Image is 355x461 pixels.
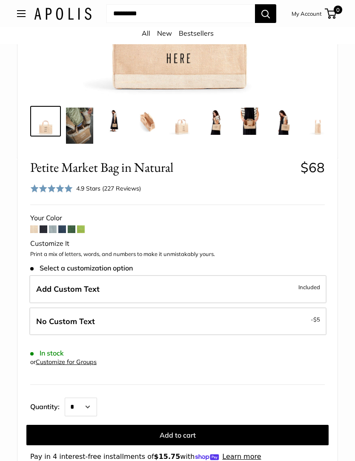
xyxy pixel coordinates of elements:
div: 4.9 Stars (227 Reviews) [30,182,141,194]
a: Petite Market Bag in Natural [269,106,299,137]
button: Search [255,4,276,23]
img: Petite Market Bag in Natural [202,108,229,135]
span: - [311,314,320,324]
img: Petite Market Bag in Natural [100,108,127,135]
img: description_Spacious inner area with room for everything. [134,108,161,135]
a: Petite Market Bag in Natural [64,106,95,145]
a: Bestsellers [179,29,214,37]
img: Petite Market Bag in Natural [236,108,263,135]
span: $5 [313,316,320,323]
a: 0 [326,9,336,19]
div: Your Color [30,212,325,225]
p: Print a mix of letters, words, and numbers to make it unmistakably yours. [30,250,325,259]
div: 4.9 Stars (227 Reviews) [76,184,141,193]
a: My Account [292,9,322,19]
a: Petite Market Bag in Natural [30,106,61,137]
a: All [142,29,150,37]
img: Petite Market Bag in Natural [168,108,195,135]
a: Customize for Groups [36,358,97,366]
img: Apolis [34,8,92,20]
span: No Custom Text [36,316,95,326]
img: Petite Market Bag in Natural [270,108,298,135]
span: In stock [30,349,64,357]
a: Petite Market Bag in Natural [235,106,265,137]
span: $68 [301,159,325,176]
a: Petite Market Bag in Natural [200,106,231,137]
label: Quantity: [30,395,65,416]
label: Add Custom Text [29,275,326,303]
span: Add Custom Text [36,284,100,294]
a: Petite Market Bag in Natural [166,106,197,137]
img: Petite Market Bag in Natural [32,108,59,135]
label: Leave Blank [29,307,326,336]
span: Included [298,282,320,292]
button: Open menu [17,10,26,17]
img: Petite Market Bag in Natural [66,108,93,144]
div: or [30,356,97,368]
input: Search... [106,4,255,23]
a: Petite Market Bag in Natural [303,106,333,137]
img: Petite Market Bag in Natural [304,108,332,135]
button: Add to cart [26,425,329,445]
a: Petite Market Bag in Natural [98,106,129,137]
span: 0 [334,6,342,14]
div: Customize It [30,237,325,250]
a: New [157,29,172,37]
span: Petite Market Bag in Natural [30,159,294,175]
a: description_Spacious inner area with room for everything. [132,106,163,137]
span: Select a customization option [30,264,133,272]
